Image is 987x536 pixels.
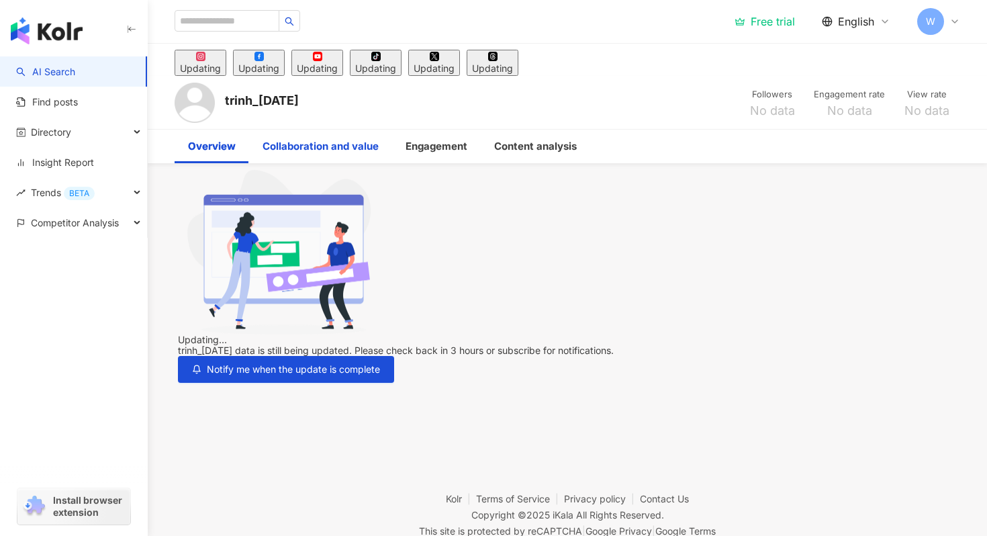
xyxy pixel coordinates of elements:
[472,63,513,74] div: Updating
[188,138,236,154] div: Overview
[16,188,26,197] span: rise
[285,17,294,26] span: search
[926,14,935,29] span: W
[827,104,872,118] span: No data
[16,156,94,169] a: Insight Report
[225,92,299,109] div: trinh_[DATE]
[31,117,71,147] span: Directory
[64,187,95,200] div: BETA
[446,493,476,504] a: Kolr
[207,364,380,375] span: Notify me when the update is complete
[178,334,957,345] div: Updating...
[175,50,226,76] button: Updating
[175,83,215,123] img: KOL Avatar
[31,208,119,238] span: Competitor Analysis
[553,509,573,521] a: iKala
[11,17,83,44] img: logo
[747,88,798,101] div: Followers
[640,493,689,504] a: Contact Us
[178,170,389,334] img: subscribe cta
[238,63,279,74] div: Updating
[838,14,874,29] span: English
[414,63,455,74] div: Updating
[355,63,396,74] div: Updating
[471,509,664,521] div: Copyright © 2025 All Rights Reserved.
[494,138,577,154] div: Content analysis
[408,50,460,76] button: Updating
[31,177,95,208] span: Trends
[564,493,640,504] a: Privacy policy
[180,63,221,74] div: Updating
[901,88,952,101] div: View rate
[21,496,47,517] img: chrome extension
[297,63,338,74] div: Updating
[467,50,518,76] button: Updating
[16,95,78,109] a: Find posts
[291,50,343,76] button: Updating
[53,494,126,519] span: Install browser extension
[904,104,949,118] span: No data
[16,65,75,79] a: searchAI Search
[814,88,885,101] div: Engagement rate
[476,493,564,504] a: Terms of Service
[350,50,402,76] button: Updating
[406,138,467,154] div: Engagement
[178,356,394,383] button: Notify me when the update is complete
[735,15,795,28] a: Free trial
[263,138,379,154] div: Collaboration and value
[178,345,957,356] div: trinh_[DATE] data is still being updated. Please check back in 3 hours or subscribe for notificat...
[750,104,795,118] span: No data
[233,50,285,76] button: Updating
[17,488,130,525] a: chrome extensionInstall browser extension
